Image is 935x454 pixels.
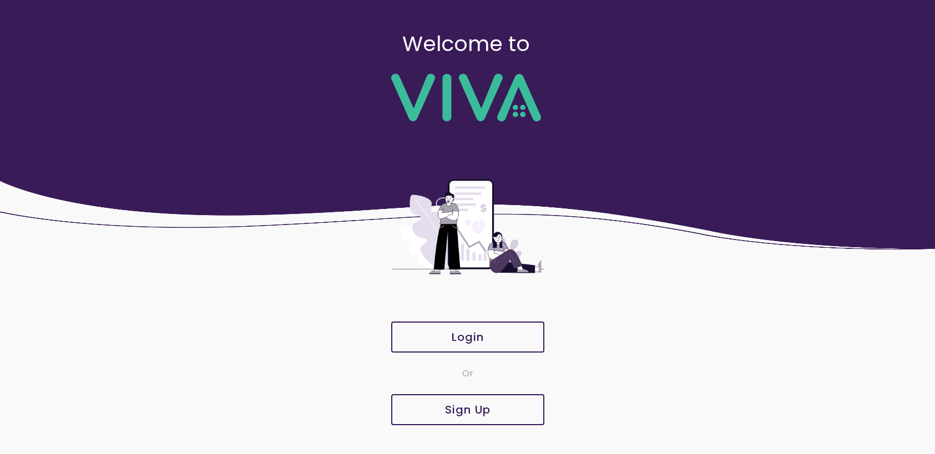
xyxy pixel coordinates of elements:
[390,144,545,310] img: entry
[390,322,545,353] a: Login
[390,394,545,425] a: Sign Up
[391,322,544,353] ion-button: Login
[391,394,544,425] ion-button: Sign Up
[462,367,473,380] ion-text: Or
[402,29,530,58] ion-text: Welcome to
